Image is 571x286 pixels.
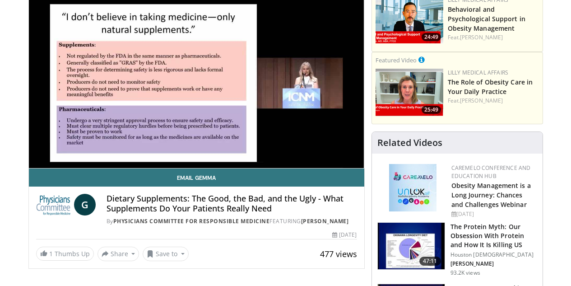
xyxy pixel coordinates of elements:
[419,257,441,266] span: 47:11
[448,97,539,105] div: Feat.
[376,69,443,116] img: e1208b6b-349f-4914-9dd7-f97803bdbf1d.png.150x105_q85_crop-smart_upscale.png
[301,217,349,225] a: [PERSON_NAME]
[450,260,537,267] p: [PERSON_NAME]
[448,78,533,96] a: The Role of Obesity Care in Your Daily Practice
[376,69,443,116] a: 25:49
[377,222,537,277] a: 47:11 The Protein Myth: Our Obsession With Protein and How It Is Killing US Houston [DEMOGRAPHIC_...
[448,69,509,76] a: Lilly Medical Affairs
[450,269,480,277] p: 93.2K views
[451,164,531,180] a: CaReMeLO Conference and Education Hub
[389,164,436,211] img: 45df64a9-a6de-482c-8a90-ada250f7980c.png.150x105_q85_autocrop_double_scale_upscale_version-0.2.jpg
[451,210,535,218] div: [DATE]
[36,247,94,261] a: 1 Thumbs Up
[49,249,53,258] span: 1
[422,106,441,114] span: 25:49
[448,5,525,33] a: Behavioral and Psychological Support in Obesity Management
[97,247,139,261] button: Share
[378,223,445,270] img: b7b8b05e-5021-418b-a89a-60a270e7cf82.150x105_q85_crop-smart_upscale.jpg
[460,33,503,41] a: [PERSON_NAME]
[450,251,537,258] p: Houston [DEMOGRAPHIC_DATA]
[107,217,357,225] div: By FEATURING
[29,169,364,187] a: Email Gemma
[451,181,531,209] a: Obesity Management is a Long Journey: Chances and Challenges Webinar
[107,194,357,213] h4: Dietary Supplements: The Good, the Bad, and the Ugly - What Supplements Do Your Patients Really Need
[113,217,270,225] a: Physicians Committee for Responsible Medicine
[422,33,441,41] span: 24:49
[376,56,417,64] small: Featured Video
[460,97,503,104] a: [PERSON_NAME]
[36,194,70,216] img: Physicians Committee for Responsible Medicine
[448,33,539,42] div: Feat.
[320,248,357,259] span: 477 views
[450,222,537,249] h3: The Protein Myth: Our Obsession With Protein and How It Is Killing US
[332,231,357,239] div: [DATE]
[143,247,189,261] button: Save to
[377,137,442,148] h4: Related Videos
[74,194,96,216] a: G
